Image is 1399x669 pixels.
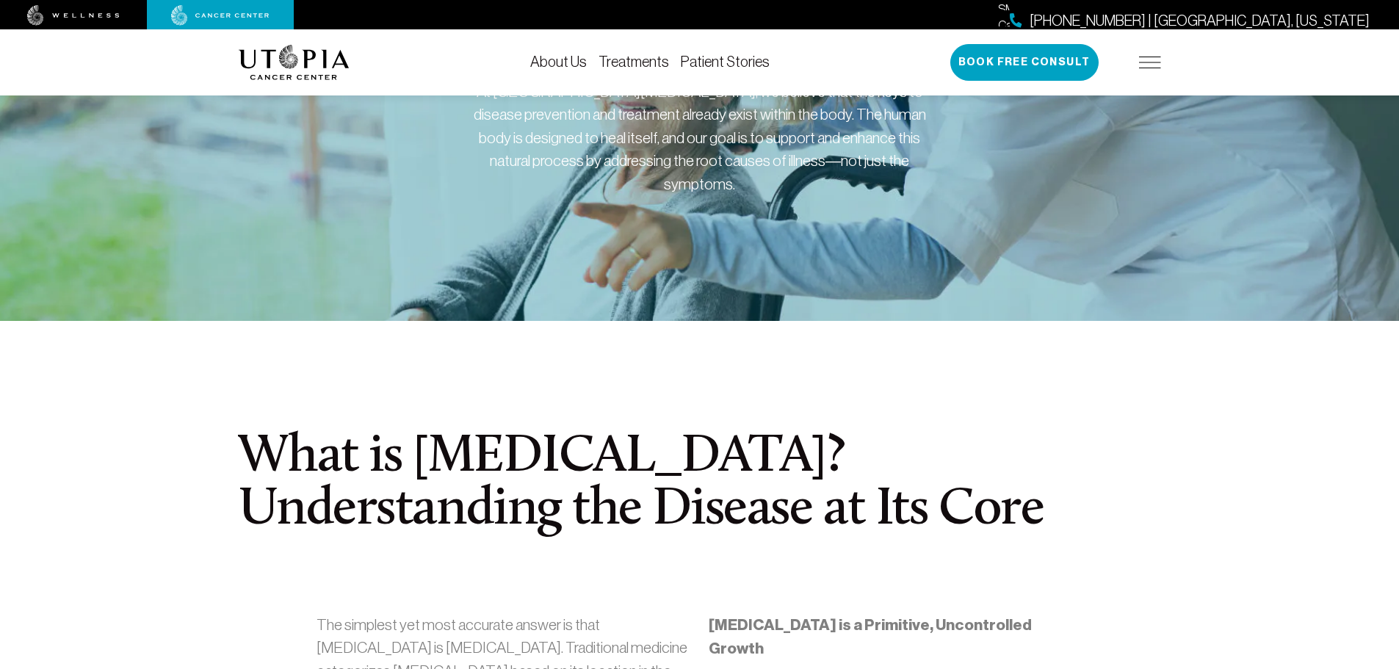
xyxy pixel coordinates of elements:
img: Call: (727) 799-9060 [998,15,1010,26]
img: logo [239,45,350,80]
a: Patient Stories [681,54,770,70]
button: Book Free Consult [950,44,1099,81]
strong: [MEDICAL_DATA] is a Primitive, Uncontrolled Growth [709,615,1032,659]
img: icon-hamburger [1139,57,1161,68]
span: [PHONE_NUMBER] | [GEOGRAPHIC_DATA], [US_STATE] [1030,10,1370,32]
img: cancer center [171,5,270,26]
div: At [GEOGRAPHIC_DATA][MEDICAL_DATA], we believe that the keys to disease prevention and treatment ... [472,80,928,196]
h1: What is [MEDICAL_DATA]? Understanding the Disease at Its Core [239,431,1161,537]
a: [PHONE_NUMBER] | [GEOGRAPHIC_DATA], [US_STATE] [998,10,1370,32]
img: wellness [27,5,120,26]
a: Treatments [599,54,669,70]
a: About Us [530,54,587,70]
